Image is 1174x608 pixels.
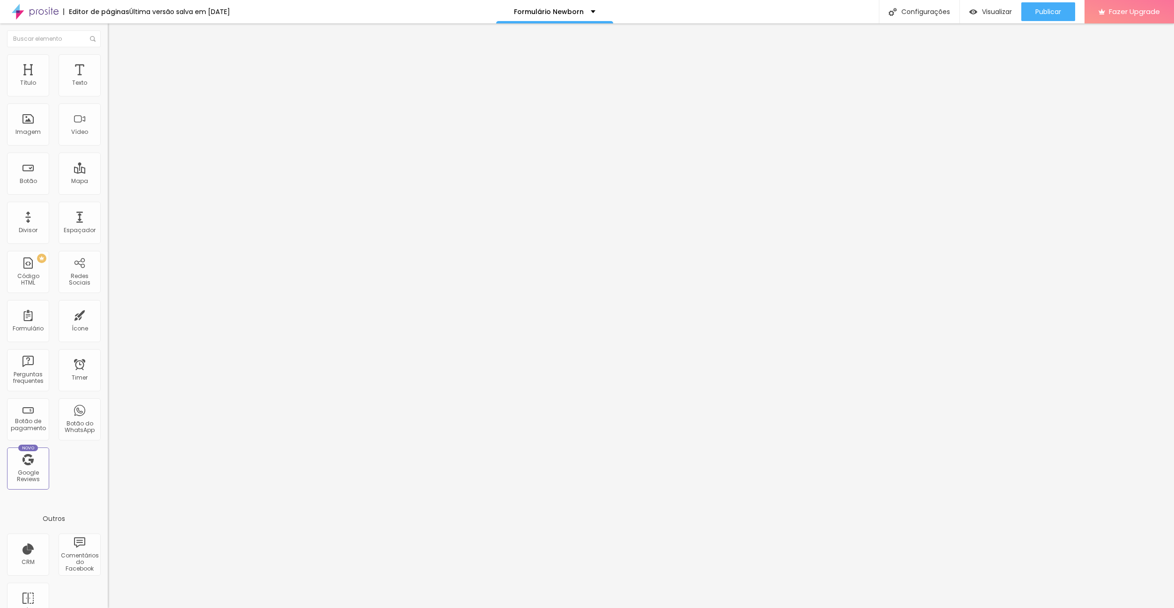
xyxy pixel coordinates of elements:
[18,445,38,451] div: Novo
[15,129,41,135] div: Imagem
[71,178,88,184] div: Mapa
[9,469,46,483] div: Google Reviews
[982,8,1012,15] span: Visualizar
[1035,8,1061,15] span: Publicar
[20,80,36,86] div: Título
[72,374,88,381] div: Timer
[129,8,230,15] div: Última versão salva em [DATE]
[72,325,88,332] div: Ícone
[9,371,46,385] div: Perguntas frequentes
[108,23,1174,608] iframe: Editor
[20,178,37,184] div: Botão
[72,80,87,86] div: Texto
[7,30,101,47] input: Buscar elemento
[1109,7,1160,15] span: Fazer Upgrade
[71,129,88,135] div: Vídeo
[960,2,1021,21] button: Visualizar
[1021,2,1075,21] button: Publicar
[61,420,98,434] div: Botão do WhatsApp
[9,273,46,286] div: Código HTML
[61,273,98,286] div: Redes Sociais
[969,8,977,16] img: view-1.svg
[19,227,37,234] div: Divisor
[22,559,35,565] div: CRM
[63,8,129,15] div: Editor de páginas
[61,552,98,572] div: Comentários do Facebook
[514,8,584,15] p: Formulário Newborn
[9,418,46,432] div: Botão de pagamento
[90,36,96,42] img: Icone
[889,8,897,16] img: Icone
[13,325,44,332] div: Formulário
[64,227,96,234] div: Espaçador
